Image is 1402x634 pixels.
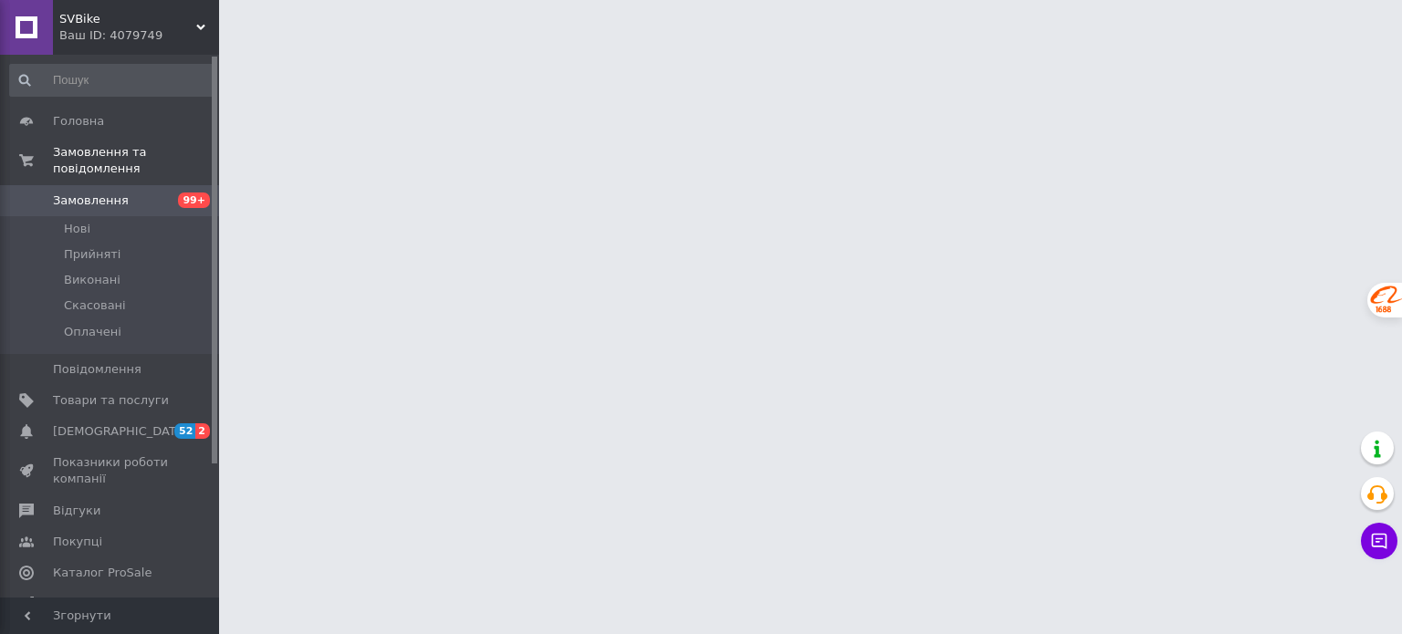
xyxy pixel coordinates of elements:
span: Замовлення [53,192,129,209]
span: 52 [174,423,195,439]
span: Повідомлення [53,361,141,378]
span: Показники роботи компанії [53,454,169,487]
span: Нові [64,221,90,237]
span: Головна [53,113,104,130]
span: Відгуки [53,503,100,519]
span: Оплачені [64,324,121,340]
span: Каталог ProSale [53,565,152,581]
span: Аналітика [53,596,116,612]
span: Товари та послуги [53,392,169,409]
span: Скасовані [64,297,126,314]
button: Чат з покупцем [1361,523,1397,559]
span: 99+ [178,192,210,208]
input: Пошук [9,64,215,97]
span: Покупці [53,534,102,550]
span: Прийняті [64,246,120,263]
span: Виконані [64,272,120,288]
span: 2 [195,423,210,439]
span: Замовлення та повідомлення [53,144,219,177]
div: Ваш ID: 4079749 [59,27,219,44]
span: SVBike [59,11,196,27]
span: [DEMOGRAPHIC_DATA] [53,423,188,440]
